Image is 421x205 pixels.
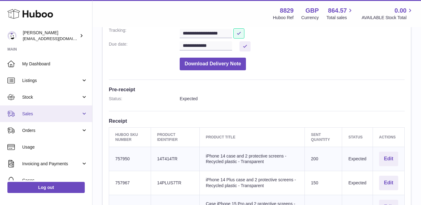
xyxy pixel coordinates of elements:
span: Usage [22,144,88,150]
th: Huboo SKU Number [109,127,151,147]
th: Sent Quantity [305,127,342,147]
dt: Status: [109,96,180,102]
div: Currency [301,15,319,21]
h3: Receipt [109,117,405,124]
strong: GBP [305,6,319,15]
span: Stock [22,94,81,100]
div: Huboo Ref [273,15,294,21]
td: 14T414TR [151,147,199,171]
strong: 8829 [280,6,294,15]
div: [PERSON_NAME] [23,30,78,42]
td: iPhone 14 Plus case and 2 protective screens - Recycled plastic - Transparent [199,171,305,195]
span: Listings [22,78,81,84]
td: 14PLUS7TR [151,171,199,195]
img: commandes@kpmatech.com [7,31,17,40]
dd: Expected [180,96,405,102]
th: Product title [199,127,305,147]
button: Edit [379,152,398,166]
span: 864.57 [328,6,347,15]
th: Actions [373,127,404,147]
td: Expected [342,171,373,195]
span: [EMAIL_ADDRESS][DOMAIN_NAME] [23,36,91,41]
span: Orders [22,128,81,133]
span: Invoicing and Payments [22,161,81,167]
span: AVAILABLE Stock Total [362,15,414,21]
td: iPhone 14 case and 2 protective screens - Recycled plastic - Transparent [199,147,305,171]
td: 200 [305,147,342,171]
td: 757950 [109,147,151,171]
span: Total sales [326,15,354,21]
dt: Due date: [109,41,180,51]
dt: Tracking: [109,27,180,38]
td: 757967 [109,171,151,195]
a: 0.00 AVAILABLE Stock Total [362,6,414,21]
button: Edit [379,176,398,190]
span: 0.00 [394,6,407,15]
span: My Dashboard [22,61,88,67]
h3: Pre-receipt [109,86,405,93]
td: 150 [305,171,342,195]
td: Expected [342,147,373,171]
th: Product Identifier [151,127,199,147]
button: Download Delivery Note [180,58,246,70]
span: Sales [22,111,81,117]
a: 864.57 Total sales [326,6,354,21]
th: Status [342,127,373,147]
a: Log out [7,182,85,193]
span: Cases [22,178,88,183]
